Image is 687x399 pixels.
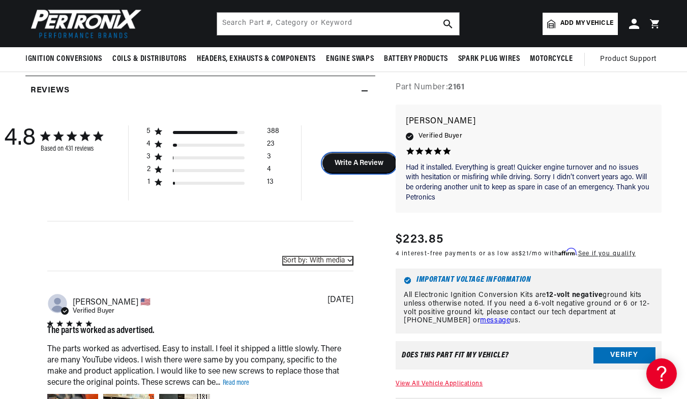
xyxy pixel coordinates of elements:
summary: Headers, Exhausts & Components [192,47,321,71]
span: Engine Swaps [326,54,374,64]
span: Add my vehicle [560,19,613,28]
div: Based on 431 reviews [41,145,103,153]
div: 5 star rating out of 5 stars [47,321,154,326]
span: Verified Buyer [73,308,114,314]
summary: Reviews [25,76,375,106]
span: Ignition Conversions [25,54,102,64]
a: See if you qualify - Learn more about Affirm Financing (opens in modal) [578,251,636,257]
summary: Battery Products [379,47,453,71]
div: 3 [146,152,151,161]
div: 5 star by 388 reviews [146,127,279,140]
div: 388 [267,127,279,140]
div: 3 star by 3 reviews [146,152,279,165]
div: 4 star by 23 reviews [146,140,279,152]
img: Pertronix [25,6,142,41]
div: 5 [146,127,151,136]
summary: Engine Swaps [321,47,379,71]
div: Does This part fit My vehicle? [402,352,509,360]
div: [DATE] [327,296,353,304]
p: 4 interest-free payments or as low as /mo with . [396,249,636,259]
button: Sort by:With media [282,256,353,265]
div: 2 [146,165,151,174]
span: Spark Plug Wires [458,54,520,64]
div: 4.8 [4,125,36,153]
h6: Important Voltage Information [404,277,653,284]
p: [PERSON_NAME] [406,115,651,129]
span: $223.85 [396,231,443,249]
div: 23 [267,140,275,152]
div: Part Number: [396,82,662,95]
p: All Electronic Ignition Conversion Kits are ground kits unless otherwise noted. If you need a 6-v... [404,291,653,325]
span: $21 [519,251,529,257]
strong: 12-volt negative [546,291,603,299]
summary: Coils & Distributors [107,47,192,71]
span: Verified Buyer [419,131,462,142]
span: Sort by: [283,257,307,264]
div: 13 [267,178,274,190]
span: Motorcycle [530,54,573,64]
input: Search Part #, Category or Keyword [217,13,459,35]
summary: Ignition Conversions [25,47,107,71]
div: 1 [146,178,151,187]
div: 4 [146,140,151,149]
span: Headers, Exhausts & Components [197,54,316,64]
summary: Motorcycle [525,47,578,71]
button: Write A Review [322,153,397,174]
h2: Reviews [31,84,69,97]
div: 3 [267,152,271,165]
p: Had it installed. Everything is great! Quicker engine turnover and no issues with hesitation or m... [406,163,651,203]
span: Product Support [600,54,656,65]
span: Robert T. [73,297,151,307]
strong: 2161 [448,84,464,92]
div: With media [310,257,345,264]
summary: Spark Plug Wires [453,47,525,71]
a: Read more [223,379,249,387]
button: search button [437,13,459,35]
span: Battery Products [384,54,448,64]
span: Coils & Distributors [112,54,187,64]
summary: Product Support [600,47,662,72]
a: message [480,317,510,325]
button: Verify [593,348,655,364]
a: Add my vehicle [543,13,618,35]
span: Affirm [558,249,576,256]
div: 1 star by 13 reviews [146,178,279,190]
div: 2 star by 4 reviews [146,165,279,178]
a: View All Vehicle Applications [396,381,483,387]
div: The parts worked as advertised. [47,326,154,336]
div: 4 [267,165,271,178]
